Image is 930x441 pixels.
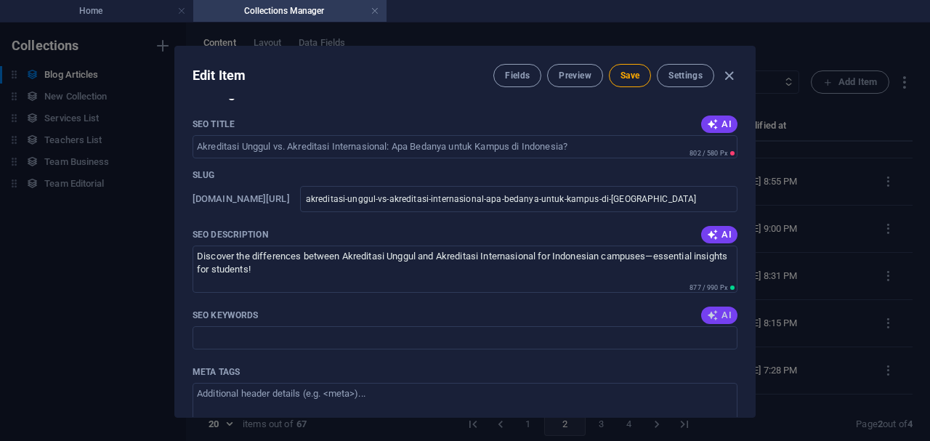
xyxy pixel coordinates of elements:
button: AI [701,307,737,324]
label: The page title in search results and browser tabs [193,118,235,130]
p: SEO Description [193,229,268,240]
button: Save [609,64,651,87]
label: The text in search results and social media [193,229,268,240]
span: AI [707,118,732,130]
span: AI [707,309,732,321]
p: Slug [193,169,214,181]
button: AI [701,226,737,243]
span: Calculated pixel length in search results [687,148,737,158]
p: Enter HTML code here that will be placed inside the <head> tags of your website. Please note that... [193,366,240,378]
span: Settings [668,70,703,81]
button: Preview [547,64,602,87]
input: The page title in search results and browser tabs [193,135,737,158]
span: AI [707,229,732,240]
span: Save [620,70,639,81]
span: Preview [559,70,591,81]
button: Settings [657,64,714,87]
span: Calculated pixel length in search results [687,283,737,293]
span: 802 / 580 Px [690,150,727,157]
textarea: Meta tags [193,383,737,430]
span: 877 / 990 Px [690,284,727,291]
button: AI [701,116,737,133]
p: SEO Title [193,118,235,130]
textarea: The text in search results and social media [193,246,737,293]
h4: Collections Manager [193,3,387,19]
p: SEO Keywords [193,309,258,321]
span: Fields [505,70,530,81]
h2: Edit Item [193,67,246,84]
button: Fields [493,64,541,87]
h6: Slug is the URL under which this item can be found, so it must be unique. [193,190,290,208]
